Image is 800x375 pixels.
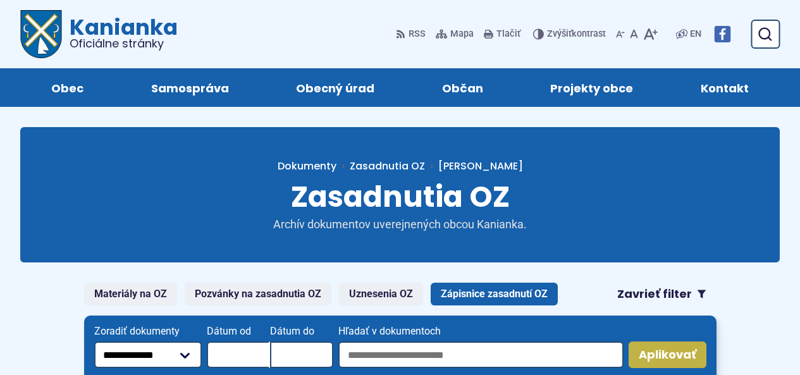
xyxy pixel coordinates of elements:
[51,68,83,107] span: Obec
[350,159,425,173] a: Zasadnutia OZ
[431,283,558,305] a: Zápisnice zasadnutí OZ
[94,326,202,337] span: Zoradiť dokumenty
[396,21,428,47] a: RSS
[270,341,333,368] input: Dátum do
[617,287,692,302] span: Zavrieť filter
[20,10,178,58] a: Logo Kanianka, prejsť na domovskú stránku.
[421,68,505,107] a: Občan
[690,27,701,42] span: EN
[338,326,623,337] span: Hľadať v dokumentoch
[249,218,552,232] p: Archív dokumentov uverejnených obcou Kanianka.
[607,283,717,305] button: Zavrieť filter
[30,68,105,107] a: Obec
[529,68,655,107] a: Projekty obce
[613,21,627,47] button: Zmenšiť veľkosť písma
[550,68,633,107] span: Projekty obce
[701,68,749,107] span: Kontakt
[533,21,608,47] button: Zvýšiťkontrast
[425,159,523,173] a: [PERSON_NAME]
[496,29,520,40] span: Tlačiť
[547,29,606,40] span: kontrast
[433,21,476,47] a: Mapa
[130,68,250,107] a: Samospráva
[275,68,396,107] a: Obecný úrad
[70,38,178,49] span: Oficiálne stránky
[680,68,770,107] a: Kontakt
[339,283,423,305] a: Uznesenia OZ
[278,159,336,173] span: Dokumenty
[481,21,523,47] button: Tlačiť
[450,27,474,42] span: Mapa
[207,326,270,337] span: Dátum od
[438,159,523,173] span: [PERSON_NAME]
[641,21,660,47] button: Zväčšiť veľkosť písma
[714,26,730,42] img: Prejsť na Facebook stránku
[547,28,572,39] span: Zvýšiť
[207,341,270,368] input: Dátum od
[151,68,229,107] span: Samospráva
[270,326,333,337] span: Dátum do
[185,283,331,305] a: Pozvánky na zasadnutia OZ
[627,21,641,47] button: Nastaviť pôvodnú veľkosť písma
[291,176,510,217] span: Zasadnutia OZ
[94,341,202,368] select: Zoradiť dokumenty
[687,27,704,42] a: EN
[409,27,426,42] span: RSS
[442,68,483,107] span: Občan
[629,341,706,368] button: Aplikovať
[84,283,177,305] a: Materiály na OZ
[20,10,62,58] img: Prejsť na domovskú stránku
[62,16,178,49] span: Kanianka
[296,68,374,107] span: Obecný úrad
[338,341,623,368] input: Hľadať v dokumentoch
[278,159,350,173] a: Dokumenty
